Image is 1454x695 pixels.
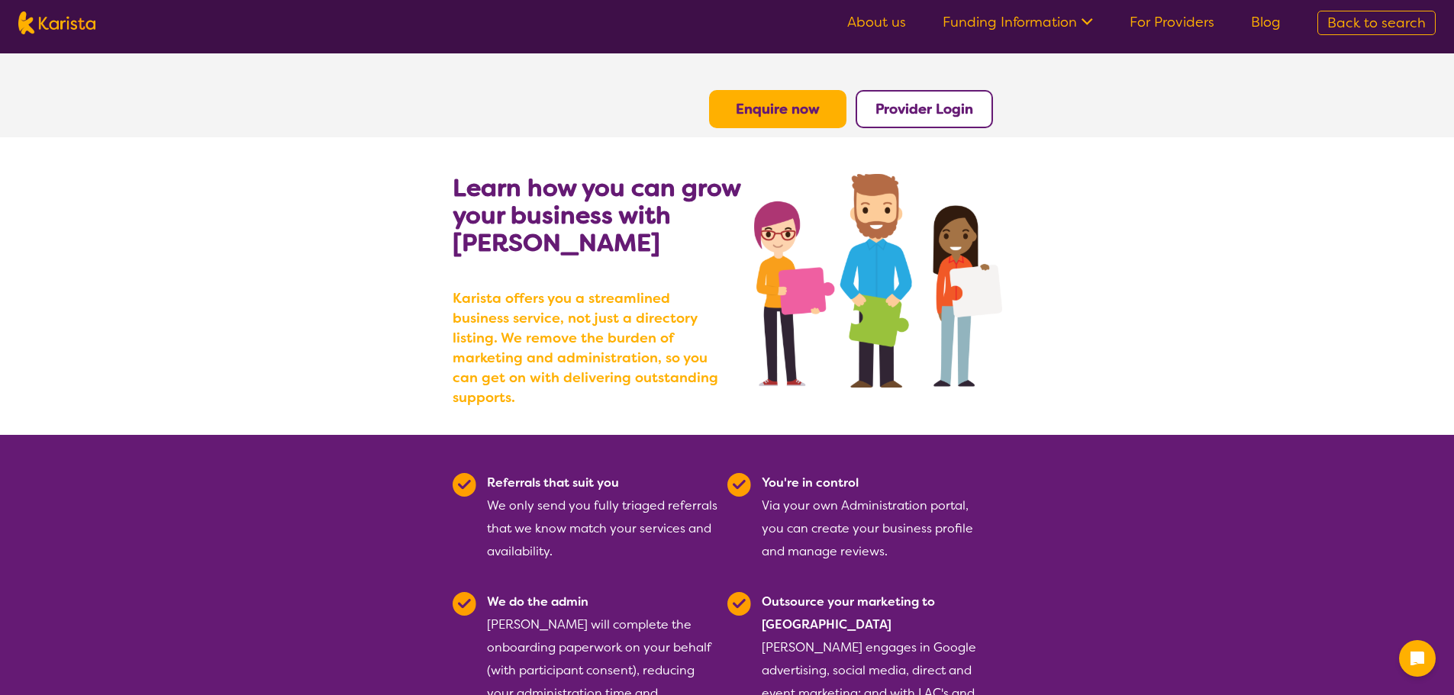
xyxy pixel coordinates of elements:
[453,473,476,497] img: Tick
[847,13,906,31] a: About us
[487,471,718,563] div: We only send you fully triaged referrals that we know match your services and availability.
[453,592,476,616] img: Tick
[762,594,935,632] b: Outsource your marketing to [GEOGRAPHIC_DATA]
[754,174,1001,388] img: grow your business with Karista
[1251,13,1281,31] a: Blog
[709,90,846,128] button: Enquire now
[856,90,993,128] button: Provider Login
[487,475,619,491] b: Referrals that suit you
[453,288,727,407] b: Karista offers you a streamlined business service, not just a directory listing. We remove the bu...
[453,172,740,259] b: Learn how you can grow your business with [PERSON_NAME]
[18,11,95,34] img: Karista logo
[875,100,973,118] a: Provider Login
[1130,13,1214,31] a: For Providers
[943,13,1093,31] a: Funding Information
[1327,14,1426,32] span: Back to search
[762,475,859,491] b: You're in control
[487,594,588,610] b: We do the admin
[727,473,751,497] img: Tick
[736,100,820,118] a: Enquire now
[727,592,751,616] img: Tick
[762,471,993,563] div: Via your own Administration portal, you can create your business profile and manage reviews.
[1317,11,1436,35] a: Back to search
